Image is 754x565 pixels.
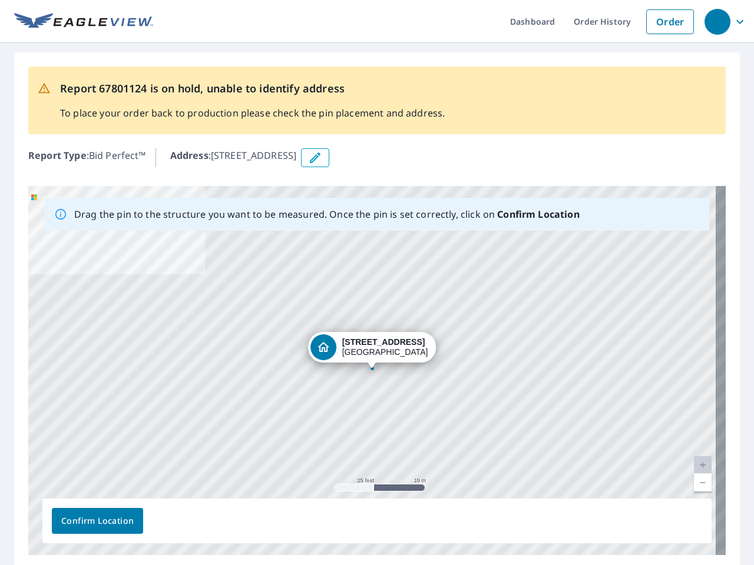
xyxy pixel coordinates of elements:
a: Current Level 20, Zoom Out [694,474,712,491]
span: Confirm Location [61,514,134,529]
p: To place your order back to production please check the pin placement and address. [60,106,445,120]
b: Address [170,149,209,162]
p: Report 67801124 is on hold, unable to identify address [60,81,445,97]
p: Drag the pin to the structure you want to be measured. Once the pin is set correctly, click on [74,207,580,221]
p: : [STREET_ADDRESS] [170,148,297,167]
div: Dropped pin, building 1, Residential property, 1707 NE 76th St Gladstone, MO 64118 [308,332,436,368]
a: Current Level 20, Zoom In Disabled [694,456,712,474]
a: Order [646,9,694,34]
div: [GEOGRAPHIC_DATA] [342,337,428,357]
button: Confirm Location [52,508,143,534]
strong: [STREET_ADDRESS] [342,337,425,347]
b: Confirm Location [497,208,579,221]
b: Report Type [28,149,87,162]
img: EV Logo [14,13,153,31]
p: : Bid Perfect™ [28,148,146,167]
